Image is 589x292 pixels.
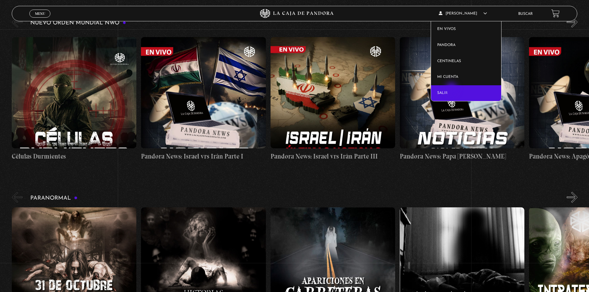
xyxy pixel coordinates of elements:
[567,17,578,28] button: Next
[431,85,501,101] a: Salir
[400,151,524,161] h4: Pandora News: Papa [PERSON_NAME]
[141,151,266,161] h4: Pandora News: Israel vrs Irán Parte I
[518,12,533,16] a: Buscar
[551,9,560,18] a: View your shopping cart
[431,69,501,85] a: Mi cuenta
[271,32,395,166] a: Pandora News: Israel vrs Irán Parte III
[439,12,487,15] span: [PERSON_NAME]
[567,192,578,203] button: Next
[400,32,524,166] a: Pandora News: Papa [PERSON_NAME]
[431,37,501,53] a: Pandora
[12,151,136,161] h4: Células Durmientes
[35,12,45,15] span: Menu
[30,20,126,26] h3: Nuevo Orden Mundial NWO
[30,195,78,201] h3: Paranormal
[141,32,266,166] a: Pandora News: Israel vrs Irán Parte I
[33,17,47,21] span: Cerrar
[431,53,501,70] a: Centinelas
[12,17,23,28] button: Previous
[12,32,136,166] a: Células Durmientes
[271,151,395,161] h4: Pandora News: Israel vrs Irán Parte III
[431,21,501,37] a: En vivos
[12,192,23,203] button: Previous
